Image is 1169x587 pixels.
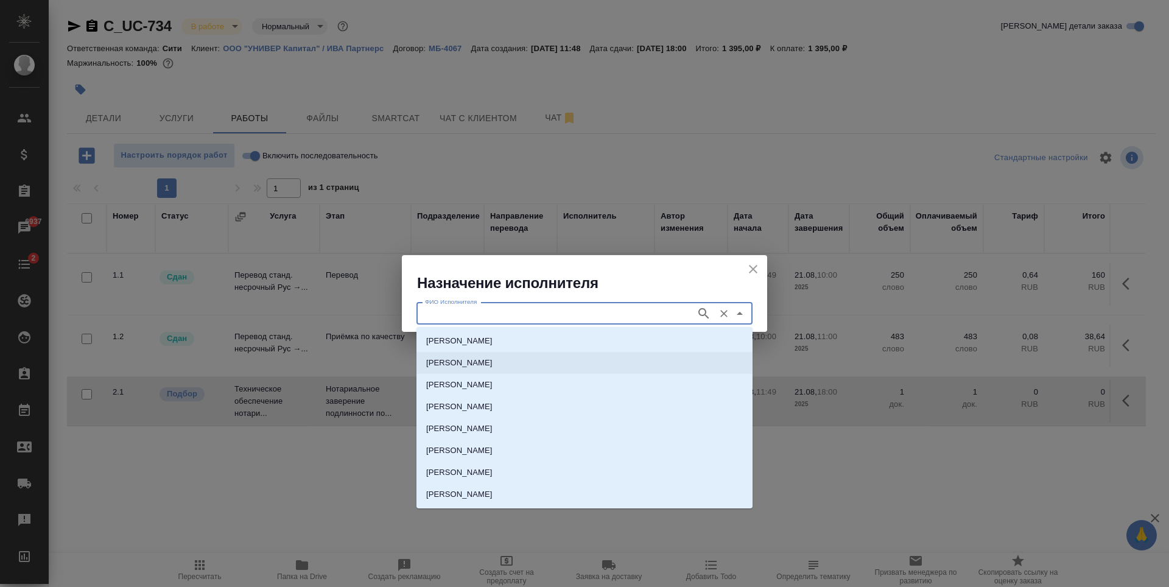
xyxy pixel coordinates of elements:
[426,423,493,435] p: [PERSON_NAME]
[426,335,493,347] p: [PERSON_NAME]
[715,305,732,322] button: Очистить
[426,488,493,501] p: [PERSON_NAME]
[426,466,493,479] p: [PERSON_NAME]
[417,273,767,293] h2: Назначение исполнителя
[426,379,493,391] p: [PERSON_NAME]
[426,445,493,457] p: [PERSON_NAME]
[426,401,493,413] p: [PERSON_NAME]
[426,357,493,369] p: [PERSON_NAME]
[731,305,748,322] button: Close
[744,260,762,278] button: close
[695,304,713,323] button: Поиск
